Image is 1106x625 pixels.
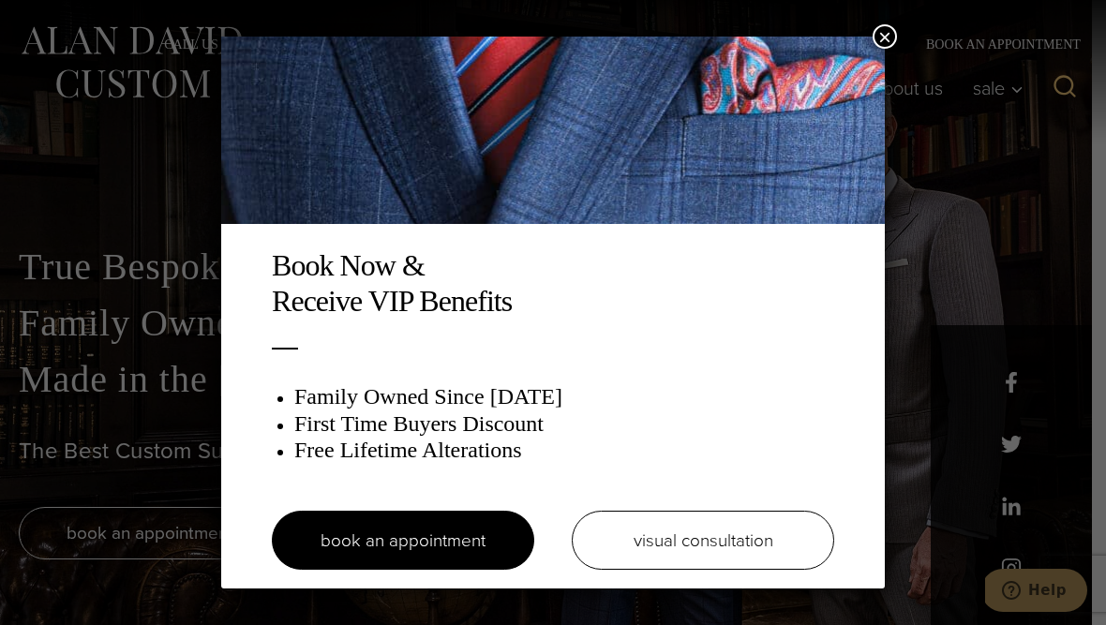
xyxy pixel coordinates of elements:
span: Help [43,13,82,30]
a: book an appointment [272,511,534,570]
h2: Book Now & Receive VIP Benefits [272,247,834,320]
h3: Free Lifetime Alterations [294,437,834,464]
h3: Family Owned Since [DATE] [294,383,834,410]
a: visual consultation [572,511,834,570]
h3: First Time Buyers Discount [294,410,834,438]
button: Close [873,24,897,49]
